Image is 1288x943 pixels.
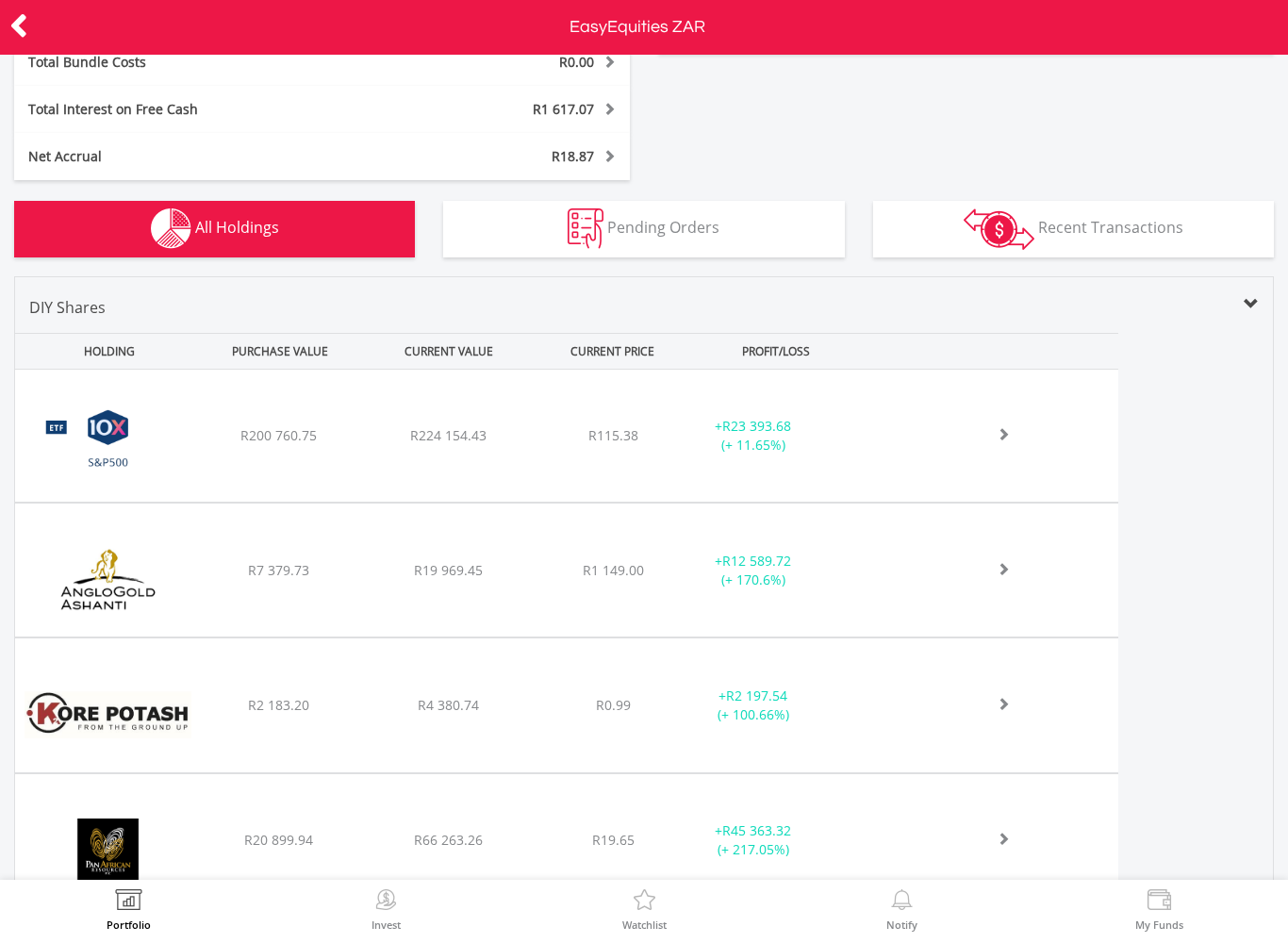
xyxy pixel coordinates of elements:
span: R1 617.07 [533,100,594,118]
span: R1 149.00 [583,561,644,579]
a: Notify [886,889,917,930]
div: CURRENT VALUE [366,334,532,369]
span: R200 760.75 [240,426,317,444]
div: + (+ 11.65%) [681,417,826,455]
span: R7 379.73 [248,561,309,579]
span: R20 899.94 [244,831,313,849]
div: PURCHASE VALUE [197,334,363,369]
label: Notify [886,919,917,930]
a: Watchlist [622,889,667,930]
div: PROFIT/LOSS [694,334,860,369]
span: DIY Shares [29,297,106,318]
img: View Funds [1145,889,1174,916]
img: holdings-wht.png [151,208,191,249]
label: My Funds [1135,919,1183,930]
a: Invest [372,889,401,930]
div: Total Interest on Free Cash [14,100,373,119]
span: R18.87 [552,147,594,165]
div: HOLDING [17,334,193,369]
div: + (+ 100.66%) [681,687,826,724]
img: View Portfolio [114,889,143,916]
img: EQU.ZA.KP2.png [25,662,191,767]
a: My Funds [1135,889,1183,930]
div: Total Bundle Costs [14,53,373,72]
div: CURRENT PRICE [536,334,690,369]
button: All Holdings [14,201,415,257]
span: R0.99 [596,696,631,714]
span: R12 589.72 [722,552,791,570]
img: EQU.ZA.PAN.png [25,798,191,902]
img: Invest Now [372,889,401,916]
img: View Notifications [887,889,916,916]
span: R2 197.54 [726,687,787,704]
span: R19.65 [592,831,635,849]
img: pending_instructions-wht.png [568,208,603,249]
button: Pending Orders [443,201,844,257]
button: Recent Transactions [873,201,1274,257]
span: R45 363.32 [722,821,791,839]
label: Watchlist [622,919,667,930]
img: Watchlist [630,889,659,916]
div: Net Accrual [14,147,373,166]
span: R23 393.68 [722,417,791,435]
label: Invest [372,919,401,930]
span: R4 380.74 [418,696,479,714]
span: R19 969.45 [414,561,483,579]
img: transactions-zar-wht.png [964,208,1034,250]
span: R0.00 [559,53,594,71]
span: Pending Orders [607,217,719,238]
span: R224 154.43 [410,426,487,444]
div: + (+ 170.6%) [681,552,826,589]
span: R115.38 [588,426,638,444]
span: R66 263.26 [414,831,483,849]
span: R2 183.20 [248,696,309,714]
div: + (+ 217.05%) [681,821,826,859]
img: EQU.ZA.CSP500.png [25,393,191,497]
span: All Holdings [195,217,279,238]
label: Portfolio [107,919,151,930]
span: Recent Transactions [1038,217,1183,238]
a: Portfolio [107,889,151,930]
img: EQU.ZA.ANG.png [25,527,191,632]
